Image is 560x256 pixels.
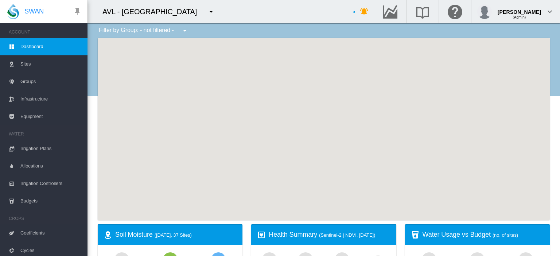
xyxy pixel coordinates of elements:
span: (Sentinel-2 | NDVI, [DATE]) [319,232,375,238]
md-icon: icon-menu-down [180,26,189,35]
span: Irrigation Controllers [20,175,82,192]
div: Filter by Group: - not filtered - [93,23,194,38]
button: icon-bell-ring [357,4,372,19]
md-icon: Click here for help [446,7,464,16]
md-icon: icon-chevron-down [545,7,554,16]
span: CROPS [9,213,82,224]
span: (no. of sites) [493,232,518,238]
span: Sites [20,55,82,73]
div: AVL - [GEOGRAPHIC_DATA] [102,7,203,17]
md-icon: icon-menu-down [207,7,215,16]
span: ([DATE], 37 Sites) [155,232,192,238]
span: Dashboard [20,38,82,55]
span: SWAN [24,7,44,16]
span: Allocations [20,157,82,175]
md-icon: Go to the Data Hub [381,7,399,16]
span: (Admin) [513,15,526,19]
span: Irrigation Plans [20,140,82,157]
button: icon-menu-down [204,4,218,19]
button: icon-menu-down [178,23,192,38]
span: Equipment [20,108,82,125]
span: Infrastructure [20,90,82,108]
img: SWAN-Landscape-Logo-Colour-drop.png [7,4,19,19]
div: Soil Moisture [115,230,237,239]
div: Water Usage vs Budget [423,230,544,239]
img: profile.jpg [477,4,492,19]
span: Budgets [20,192,82,210]
md-icon: icon-heart-box-outline [257,231,266,239]
md-icon: icon-pin [73,7,82,16]
md-icon: icon-bell-ring [360,7,369,16]
div: [PERSON_NAME] [498,5,541,13]
span: ACCOUNT [9,26,82,38]
md-icon: Search the knowledge base [414,7,431,16]
div: Health Summary [269,230,390,239]
span: WATER [9,128,82,140]
md-icon: icon-map-marker-radius [104,231,112,239]
span: Coefficients [20,224,82,242]
md-icon: icon-cup-water [411,231,420,239]
span: Groups [20,73,82,90]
